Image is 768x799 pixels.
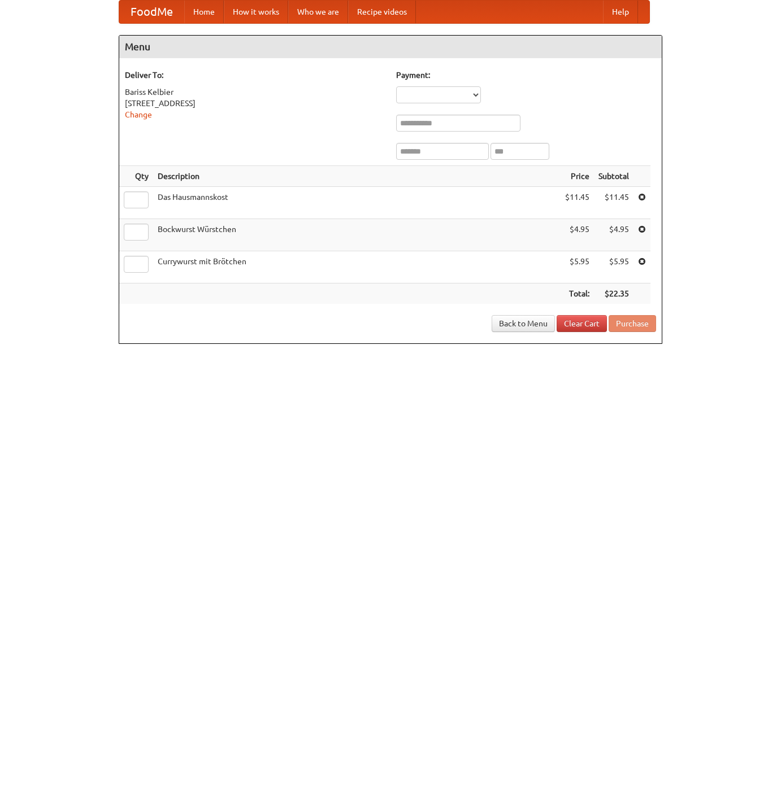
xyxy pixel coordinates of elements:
[125,86,385,98] div: Bariss Kelbier
[348,1,416,23] a: Recipe videos
[184,1,224,23] a: Home
[561,166,594,187] th: Price
[594,187,634,219] td: $11.45
[119,36,662,58] h4: Menu
[288,1,348,23] a: Who we are
[224,1,288,23] a: How it works
[153,251,561,283] td: Currywurst mit Brötchen
[561,251,594,283] td: $5.95
[594,251,634,283] td: $5.95
[561,219,594,251] td: $4.95
[609,315,656,332] button: Purchase
[125,69,385,81] h5: Deliver To:
[492,315,555,332] a: Back to Menu
[153,219,561,251] td: Bockwurst Würstchen
[396,69,656,81] h5: Payment:
[125,110,152,119] a: Change
[557,315,607,332] a: Clear Cart
[561,187,594,219] td: $11.45
[594,219,634,251] td: $4.95
[561,283,594,304] th: Total:
[125,98,385,109] div: [STREET_ADDRESS]
[594,283,634,304] th: $22.35
[603,1,638,23] a: Help
[119,1,184,23] a: FoodMe
[153,187,561,219] td: Das Hausmannskost
[119,166,153,187] th: Qty
[153,166,561,187] th: Description
[594,166,634,187] th: Subtotal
